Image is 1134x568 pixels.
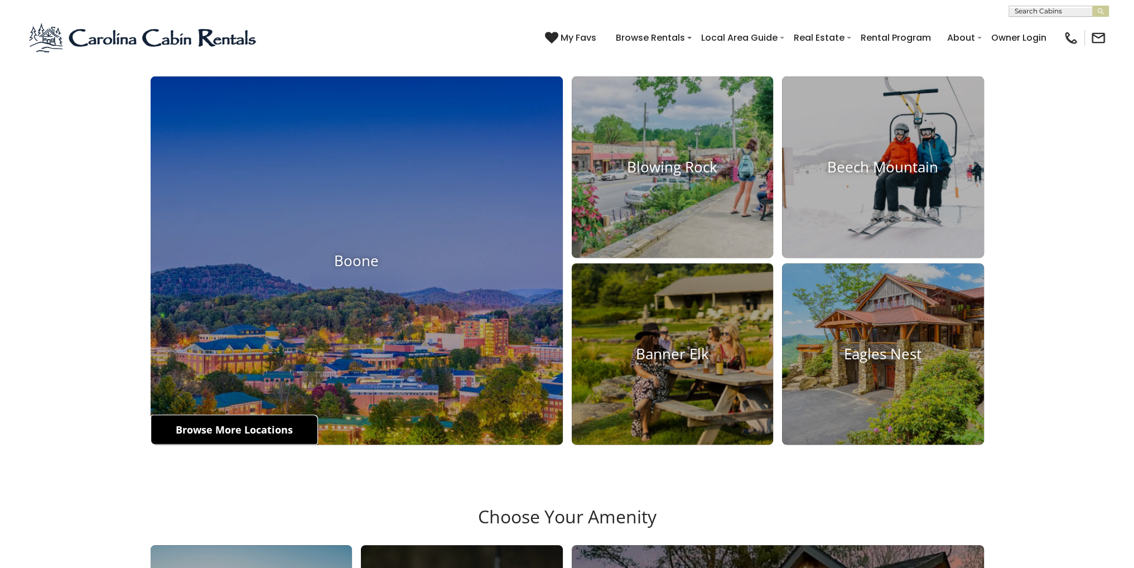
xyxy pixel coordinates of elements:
[149,506,986,545] h3: Choose Your Amenity
[782,158,984,176] h4: Beech Mountain
[986,28,1052,47] a: Owner Login
[151,252,563,269] h4: Boone
[561,31,596,45] span: My Favs
[572,345,774,363] h4: Banner Elk
[942,28,981,47] a: About
[151,76,563,445] a: Boone
[782,76,984,258] a: Beech Mountain
[782,263,984,445] a: Eagles Nest
[696,28,783,47] a: Local Area Guide
[151,415,318,445] a: Browse More Locations
[1090,30,1106,46] img: mail-regular-black.png
[572,263,774,445] a: Banner Elk
[545,31,599,45] a: My Favs
[572,158,774,176] h4: Blowing Rock
[572,76,774,258] a: Blowing Rock
[782,345,984,363] h4: Eagles Nest
[610,28,691,47] a: Browse Rentals
[855,28,937,47] a: Rental Program
[788,28,850,47] a: Real Estate
[28,21,259,55] img: Blue-2.png
[1063,30,1079,46] img: phone-regular-black.png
